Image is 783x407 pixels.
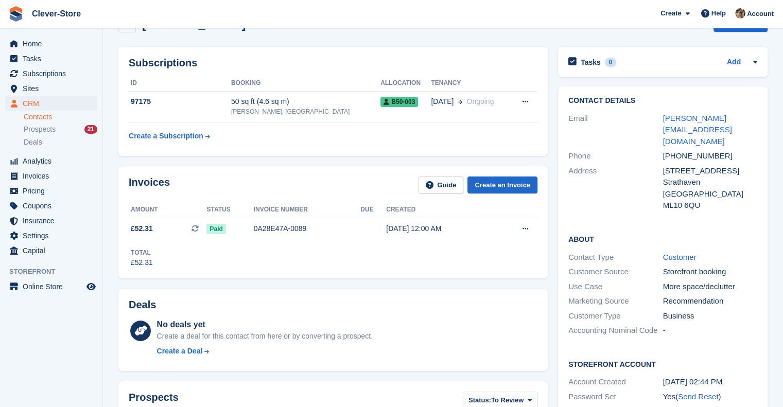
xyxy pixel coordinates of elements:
[380,75,431,92] th: Allocation
[157,318,373,331] div: No deals yet
[24,124,97,135] a: Prospects 21
[23,66,84,81] span: Subscriptions
[129,57,537,69] h2: Subscriptions
[605,58,617,67] div: 0
[5,51,97,66] a: menu
[231,107,380,116] div: [PERSON_NAME], [GEOGRAPHIC_DATA]
[568,252,663,263] div: Contact Type
[23,228,84,243] span: Settings
[23,214,84,228] span: Insurance
[23,169,84,183] span: Invoices
[663,295,758,307] div: Recommendation
[157,346,203,357] div: Create a Deal
[581,58,601,67] h2: Tasks
[157,346,373,357] a: Create a Deal
[568,266,663,278] div: Customer Source
[129,131,203,141] div: Create a Subscription
[568,376,663,388] div: Account Created
[386,202,495,218] th: Created
[468,395,491,405] span: Status:
[568,150,663,162] div: Phone
[663,176,758,188] div: Strathaven
[711,8,726,19] span: Help
[735,8,745,19] img: Andy Mackinnon
[23,81,84,96] span: Sites
[129,127,210,146] a: Create a Subscription
[747,9,774,19] span: Account
[23,199,84,213] span: Coupons
[24,125,56,134] span: Prospects
[568,165,663,211] div: Address
[568,234,757,244] h2: About
[467,176,537,193] a: Create an Invoice
[9,267,102,277] span: Storefront
[23,243,84,258] span: Capital
[568,391,663,403] div: Password Set
[5,154,97,168] a: menu
[568,295,663,307] div: Marketing Source
[23,37,84,51] span: Home
[568,310,663,322] div: Customer Type
[131,257,153,268] div: £52.31
[419,176,464,193] a: Guide
[660,8,681,19] span: Create
[5,184,97,198] a: menu
[568,281,663,293] div: Use Case
[431,96,454,107] span: [DATE]
[678,392,718,401] a: Send Reset
[5,228,97,243] a: menu
[466,97,494,105] span: Ongoing
[129,202,206,218] th: Amount
[5,169,97,183] a: menu
[386,223,495,234] div: [DATE] 12:00 AM
[568,359,757,369] h2: Storefront Account
[206,202,253,218] th: Status
[28,5,85,22] a: Clever-Store
[206,224,225,234] span: Paid
[5,37,97,51] a: menu
[663,376,758,388] div: [DATE] 02:44 PM
[5,66,97,81] a: menu
[663,165,758,177] div: [STREET_ADDRESS]
[568,325,663,337] div: Accounting Nominal Code
[663,325,758,337] div: -
[663,266,758,278] div: Storefront booking
[129,96,231,107] div: 97175
[491,395,524,405] span: To Review
[568,113,663,148] div: Email
[157,331,373,342] div: Create a deal for this contact from here or by converting a prospect.
[131,248,153,257] div: Total
[5,96,97,111] a: menu
[380,97,418,107] span: B50-003
[129,75,231,92] th: ID
[5,81,97,96] a: menu
[727,57,741,68] a: Add
[8,6,24,22] img: stora-icon-8386f47178a22dfd0bd8f6a31ec36ba5ce8667c1dd55bd0f319d3a0aa187defe.svg
[5,199,97,213] a: menu
[24,137,42,147] span: Deals
[254,223,361,234] div: 0A28E47A-0089
[254,202,361,218] th: Invoice number
[129,299,156,311] h2: Deals
[663,114,732,146] a: [PERSON_NAME][EMAIL_ADDRESS][DOMAIN_NAME]
[23,184,84,198] span: Pricing
[5,214,97,228] a: menu
[663,150,758,162] div: [PHONE_NUMBER]
[663,200,758,211] div: ML10 6QU
[23,279,84,294] span: Online Store
[663,188,758,200] div: [GEOGRAPHIC_DATA]
[23,96,84,111] span: CRM
[85,280,97,293] a: Preview store
[663,281,758,293] div: More space/declutter
[431,75,510,92] th: Tenancy
[84,125,97,134] div: 21
[129,176,170,193] h2: Invoices
[663,310,758,322] div: Business
[5,243,97,258] a: menu
[663,391,758,403] div: Yes
[231,75,380,92] th: Booking
[23,154,84,168] span: Analytics
[24,112,97,122] a: Contacts
[231,96,380,107] div: 50 sq ft (4.6 sq m)
[663,253,697,261] a: Customer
